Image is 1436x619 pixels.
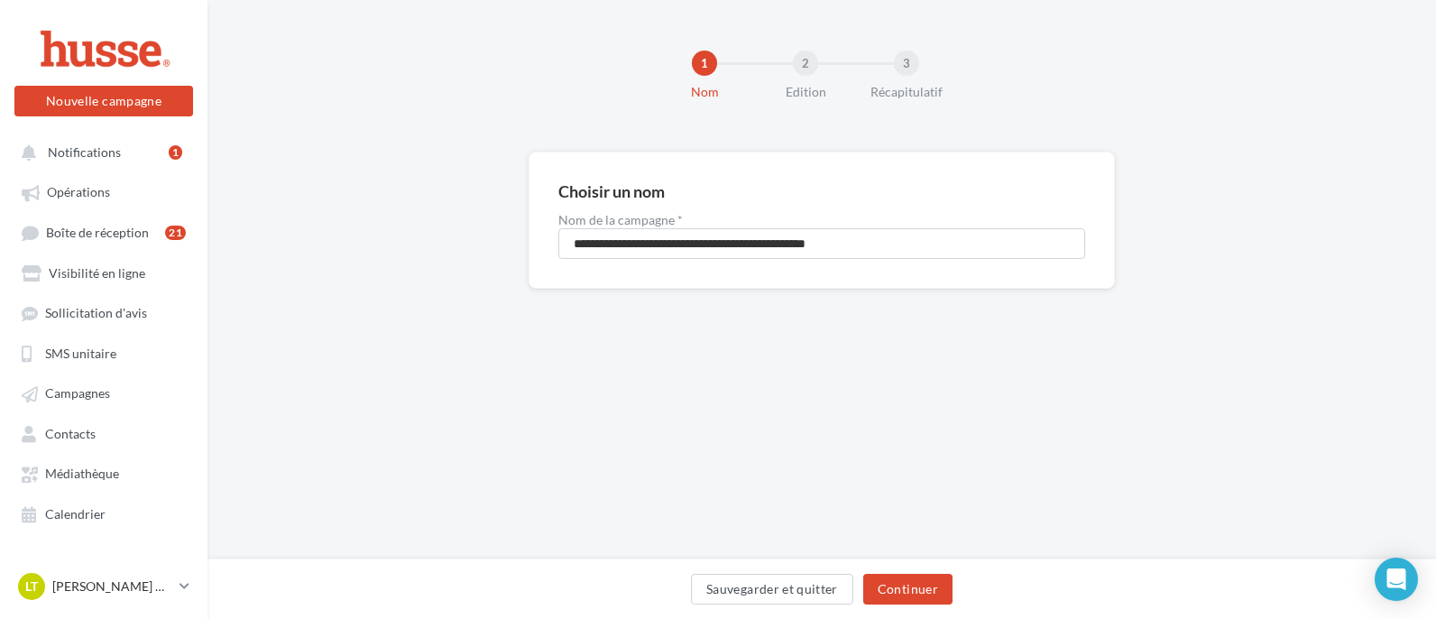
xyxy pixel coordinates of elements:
[849,83,964,101] div: Récapitulatif
[863,574,953,605] button: Continuer
[11,135,189,168] button: Notifications 1
[45,426,96,441] span: Contacts
[52,577,172,596] p: [PERSON_NAME] & [PERSON_NAME]
[894,51,919,76] div: 3
[45,346,116,361] span: SMS unitaire
[45,467,119,482] span: Médiathèque
[45,386,110,402] span: Campagnes
[165,226,186,240] div: 21
[11,337,197,369] a: SMS unitaire
[45,506,106,522] span: Calendrier
[11,175,197,208] a: Opérations
[748,83,863,101] div: Edition
[46,225,149,240] span: Boîte de réception
[47,185,110,200] span: Opérations
[169,145,182,160] div: 1
[45,306,147,321] span: Sollicitation d'avis
[1375,558,1418,601] div: Open Intercom Messenger
[691,574,853,605] button: Sauvegarder et quitter
[14,569,193,604] a: Lt [PERSON_NAME] & [PERSON_NAME]
[11,296,197,328] a: Sollicitation d'avis
[48,144,121,160] span: Notifications
[11,376,197,409] a: Campagnes
[11,216,197,249] a: Boîte de réception21
[692,51,717,76] div: 1
[11,256,197,289] a: Visibilité en ligne
[558,214,1085,226] label: Nom de la campagne *
[11,417,197,449] a: Contacts
[647,83,762,101] div: Nom
[49,265,145,281] span: Visibilité en ligne
[25,577,38,596] span: Lt
[14,86,193,116] button: Nouvelle campagne
[11,497,197,530] a: Calendrier
[793,51,818,76] div: 2
[11,457,197,489] a: Médiathèque
[558,183,665,199] div: Choisir un nom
